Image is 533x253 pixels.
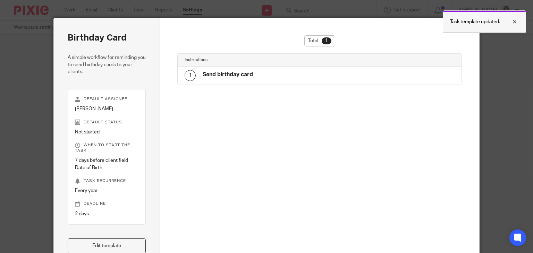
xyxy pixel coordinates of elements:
[68,54,146,75] p: A simple workflow for reminding you to send birthday cards to your clients.
[322,37,331,44] div: 1
[185,57,320,63] h4: Instructions
[75,142,139,154] p: When to start the task
[75,120,139,125] p: Default status
[304,35,335,46] div: Total
[185,70,196,81] div: 1
[75,210,139,217] p: 2 days
[68,32,146,44] h2: Birthday Card
[450,18,500,25] p: Task template updated.
[75,96,139,102] p: Default assignee
[75,157,139,171] p: 7 days before client field Date of Birth
[75,178,139,184] p: Task recurrence
[75,187,139,194] p: Every year
[203,71,253,78] h4: Send birthday card
[75,201,139,207] p: Deadline
[75,129,139,136] p: Not started
[75,105,139,112] p: [PERSON_NAME]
